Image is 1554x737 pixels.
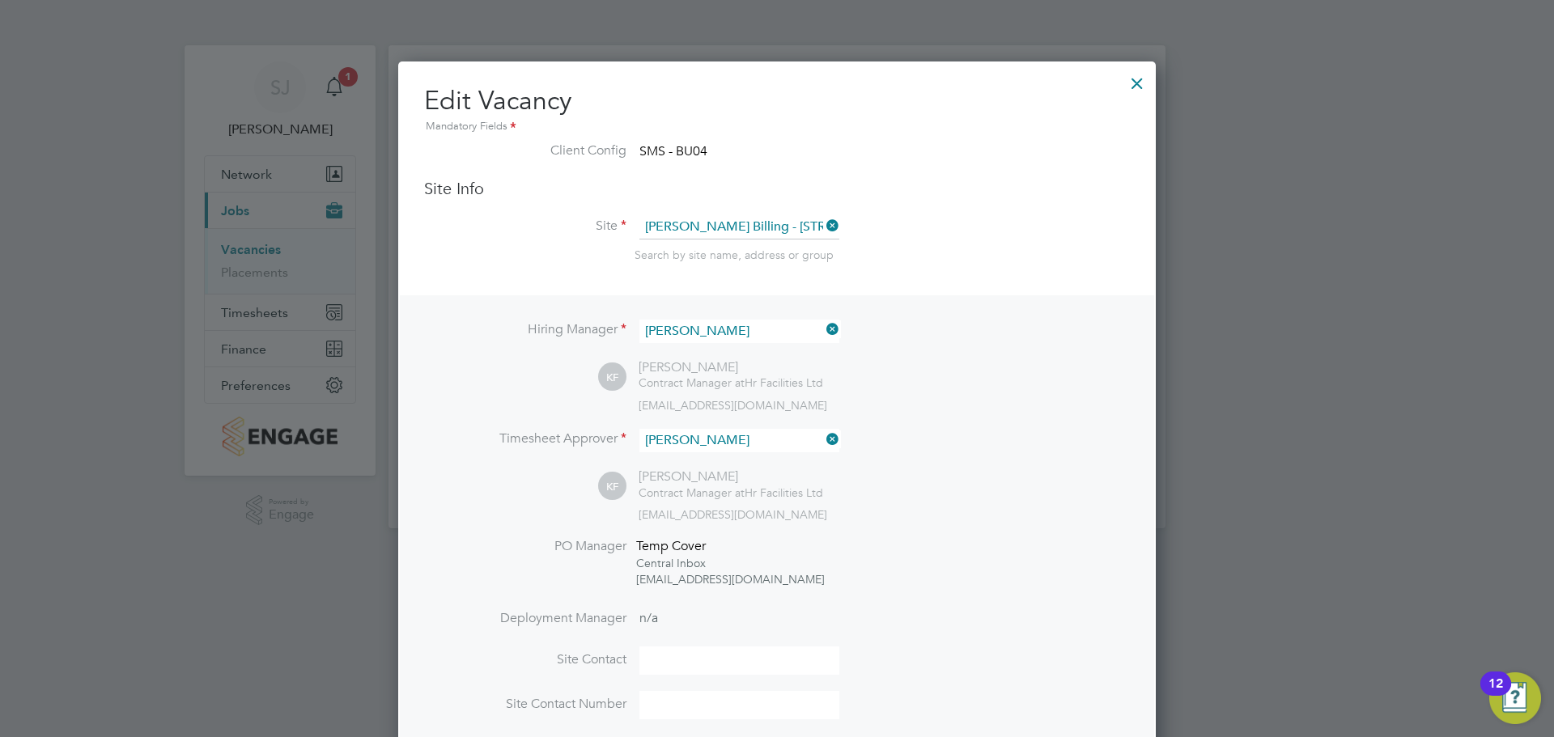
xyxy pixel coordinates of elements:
span: Temp Cover [636,538,706,554]
div: Mandatory Fields [424,118,1130,136]
span: Contract Manager at [639,375,745,390]
span: Search by site name, address or group [635,248,834,262]
div: 12 [1488,684,1503,705]
span: SMS - BU04 [639,143,707,159]
span: KF [598,472,626,501]
span: KF [598,363,626,392]
span: [EMAIL_ADDRESS][DOMAIN_NAME] [639,507,827,522]
input: Search for... [639,429,839,452]
label: Deployment Manager [424,610,626,627]
h3: Site Info [424,178,1130,199]
label: Client Config [424,142,626,159]
label: PO Manager [424,538,626,555]
label: Site Contact Number [424,696,626,713]
button: Open Resource Center, 12 new notifications [1489,672,1541,724]
h2: Edit Vacancy [424,84,1130,136]
div: Hr Facilities Ltd [639,485,823,500]
div: Hr Facilities Ltd [639,375,823,390]
label: Hiring Manager [424,321,626,338]
label: Site [424,218,626,235]
div: [PERSON_NAME] [639,359,823,376]
label: Site Contact [424,651,626,668]
div: [EMAIL_ADDRESS][DOMAIN_NAME] [636,571,825,587]
input: Search for... [639,320,839,343]
div: [PERSON_NAME] [639,468,823,485]
div: Central Inbox [636,555,825,571]
span: n/a [639,610,658,626]
span: Contract Manager at [639,485,745,500]
label: Timesheet Approver [424,430,626,447]
input: Search for... [639,215,839,239]
span: [EMAIL_ADDRESS][DOMAIN_NAME] [639,398,827,413]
